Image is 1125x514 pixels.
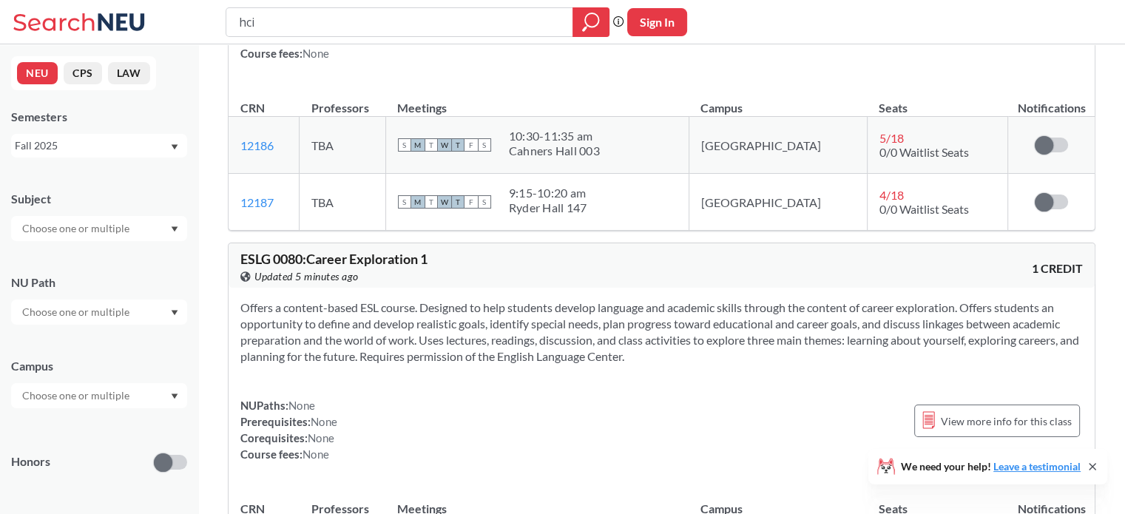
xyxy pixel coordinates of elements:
[689,85,867,117] th: Campus
[464,195,478,209] span: F
[509,129,600,143] div: 10:30 - 11:35 am
[15,138,169,154] div: Fall 2025
[1032,260,1083,277] span: 1 CREDIT
[288,399,315,412] span: None
[171,144,178,150] svg: Dropdown arrow
[582,12,600,33] svg: magnifying glass
[171,226,178,232] svg: Dropdown arrow
[385,85,689,117] th: Meetings
[171,393,178,399] svg: Dropdown arrow
[64,62,102,84] button: CPS
[300,85,385,117] th: Professors
[901,461,1081,472] span: We need your help!
[240,138,274,152] a: 12186
[438,138,451,152] span: W
[879,188,904,202] span: 4 / 18
[240,195,274,209] a: 12187
[11,383,187,408] div: Dropdown arrow
[879,145,969,159] span: 0/0 Waitlist Seats
[11,453,50,470] p: Honors
[303,447,329,461] span: None
[171,310,178,316] svg: Dropdown arrow
[108,62,150,84] button: LAW
[11,216,187,241] div: Dropdown arrow
[425,138,438,152] span: T
[478,195,491,209] span: S
[11,358,187,374] div: Campus
[509,186,587,200] div: 9:15 - 10:20 am
[464,138,478,152] span: F
[879,202,969,216] span: 0/0 Waitlist Seats
[451,138,464,152] span: T
[879,131,904,145] span: 5 / 18
[478,138,491,152] span: S
[311,415,337,428] span: None
[240,251,428,267] span: ESLG 0080 : Career Exploration 1
[509,200,587,215] div: Ryder Hall 147
[627,8,687,36] button: Sign In
[867,85,1008,117] th: Seats
[689,174,867,231] td: [GEOGRAPHIC_DATA]
[300,117,385,174] td: TBA
[1008,85,1095,117] th: Notifications
[300,174,385,231] td: TBA
[451,195,464,209] span: T
[11,134,187,158] div: Fall 2025Dropdown arrow
[941,412,1072,430] span: View more info for this class
[237,10,562,35] input: Class, professor, course number, "phrase"
[254,268,359,285] span: Updated 5 minutes ago
[438,195,451,209] span: W
[303,47,329,60] span: None
[11,300,187,325] div: Dropdown arrow
[572,7,609,37] div: magnifying glass
[17,62,58,84] button: NEU
[398,195,411,209] span: S
[15,220,139,237] input: Choose one or multiple
[509,143,600,158] div: Cahners Hall 003
[15,303,139,321] input: Choose one or multiple
[240,300,1083,365] section: Offers a content-based ESL course. Designed to help students develop language and academic skills...
[398,138,411,152] span: S
[411,138,425,152] span: M
[11,109,187,125] div: Semesters
[993,460,1081,473] a: Leave a testimonial
[308,431,334,444] span: None
[411,195,425,209] span: M
[689,117,867,174] td: [GEOGRAPHIC_DATA]
[240,397,337,462] div: NUPaths: Prerequisites: Corequisites: Course fees:
[240,100,265,116] div: CRN
[11,274,187,291] div: NU Path
[15,387,139,405] input: Choose one or multiple
[425,195,438,209] span: T
[11,191,187,207] div: Subject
